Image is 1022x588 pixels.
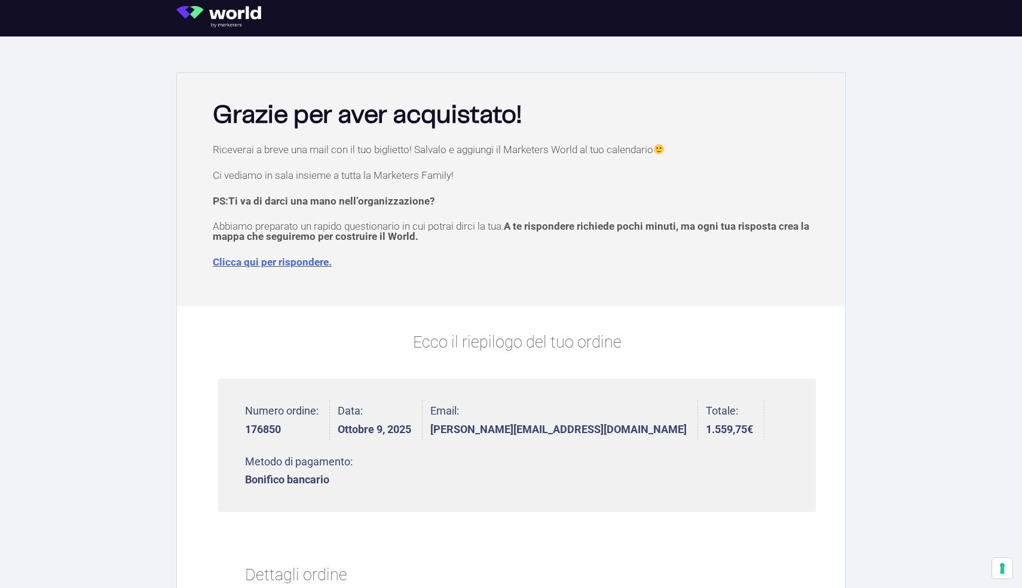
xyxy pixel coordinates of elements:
[706,423,753,435] bdi: 1.559,75
[245,400,330,440] li: Numero ordine:
[213,220,809,242] span: A te rispondere richiede pochi minuti, ma ogni tua risposta crea la mappa che seguiremo per costr...
[706,400,764,440] li: Totale:
[213,256,332,268] a: Clicca qui per rispondere.
[245,474,353,485] strong: Bonifico bancario
[338,424,411,435] strong: Ottobre 9, 2025
[430,424,687,435] strong: [PERSON_NAME][EMAIL_ADDRESS][DOMAIN_NAME]
[747,423,753,435] span: €
[213,144,821,155] p: Riceverai a breve una mail con il tuo biglietto! Salvalo e aggiungi il Marketers World al tuo cal...
[430,400,698,440] li: Email:
[218,330,816,355] p: Ecco il riepilogo del tuo ordine
[245,424,319,435] strong: 176850
[213,195,434,207] strong: PS:
[338,400,423,440] li: Data:
[213,103,522,127] b: Grazie per aver acquistato!
[245,451,353,491] li: Metodo di pagamento:
[228,195,434,207] span: Ti va di darci una mano nell’organizzazione?
[992,558,1012,578] button: Le tue preferenze relative al consenso per le tecnologie di tracciamento
[654,144,664,154] img: 🙂
[213,170,821,181] p: Ci vediamo in sala insieme a tutta la Marketers Family!
[213,221,821,242] p: Abbiamo preparato un rapido questionario in cui potrai dirci la tua.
